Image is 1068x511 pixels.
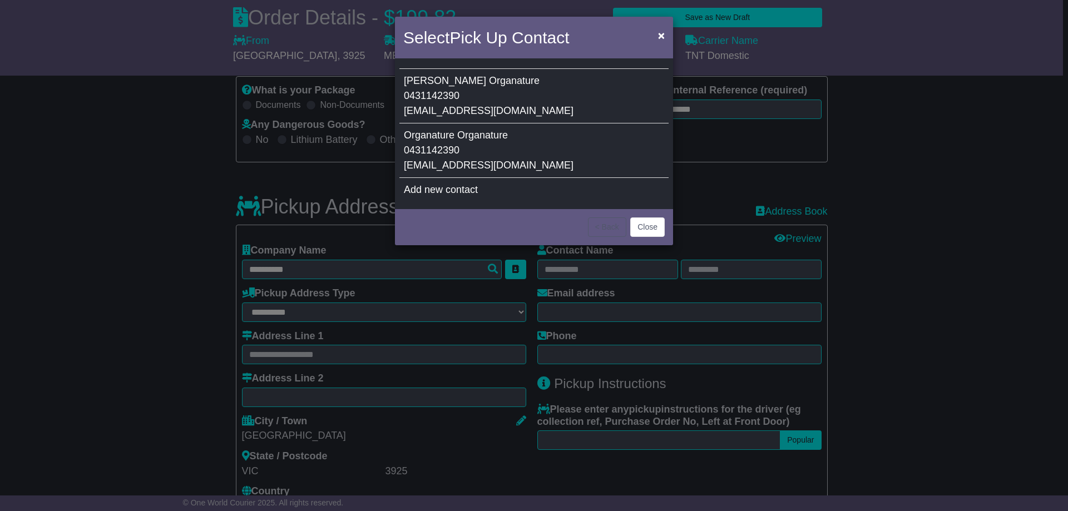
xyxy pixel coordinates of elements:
button: Close [652,24,670,47]
button: < Back [588,217,626,237]
button: Close [630,217,665,237]
span: × [658,29,665,42]
span: [EMAIL_ADDRESS][DOMAIN_NAME] [404,160,573,171]
span: Pick Up [449,28,507,47]
span: Organature [404,130,454,141]
span: 0431142390 [404,145,459,156]
h4: Select [403,25,569,50]
span: Add new contact [404,184,478,195]
span: [PERSON_NAME] [404,75,486,86]
span: [EMAIL_ADDRESS][DOMAIN_NAME] [404,105,573,116]
span: Organature [489,75,540,86]
span: Organature [457,130,508,141]
span: 0431142390 [404,90,459,101]
span: Contact [512,28,569,47]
